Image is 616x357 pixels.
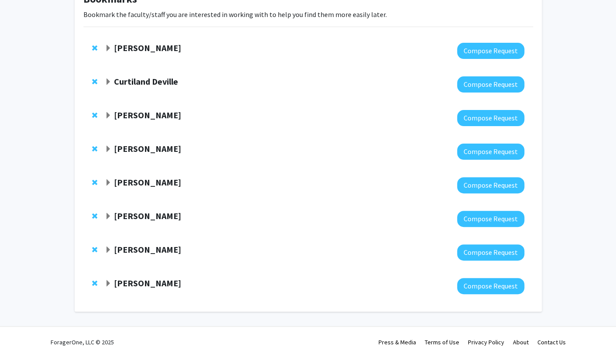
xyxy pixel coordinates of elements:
[537,338,566,346] a: Contact Us
[114,244,181,255] strong: [PERSON_NAME]
[457,177,524,193] button: Compose Request to Moira-Phoebe Huet
[92,213,97,220] span: Remove Casey Lurtz from bookmarks
[379,338,416,346] a: Press & Media
[114,42,181,53] strong: [PERSON_NAME]
[457,76,524,93] button: Compose Request to Curtiland Deville
[457,110,524,126] button: Compose Request to Raj Mukherjee
[92,246,97,253] span: Remove Karen Fleming from bookmarks
[92,45,97,51] span: Remove David Elbert from bookmarks
[105,179,112,186] span: Expand Moira-Phoebe Huet Bookmark
[7,318,37,350] iframe: Chat
[114,110,181,120] strong: [PERSON_NAME]
[114,278,181,288] strong: [PERSON_NAME]
[105,213,112,220] span: Expand Casey Lurtz Bookmark
[468,338,504,346] a: Privacy Policy
[457,43,524,59] button: Compose Request to David Elbert
[105,112,112,119] span: Expand Raj Mukherjee Bookmark
[92,78,97,85] span: Remove Curtiland Deville from bookmarks
[83,9,533,20] p: Bookmark the faculty/staff you are interested in working with to help you find them more easily l...
[457,211,524,227] button: Compose Request to Casey Lurtz
[105,247,112,254] span: Expand Karen Fleming Bookmark
[105,79,112,86] span: Expand Curtiland Deville Bookmark
[457,244,524,261] button: Compose Request to Karen Fleming
[92,179,97,186] span: Remove Moira-Phoebe Huet from bookmarks
[457,144,524,160] button: Compose Request to Jun Hua
[513,338,529,346] a: About
[425,338,459,346] a: Terms of Use
[114,177,181,188] strong: [PERSON_NAME]
[92,112,97,119] span: Remove Raj Mukherjee from bookmarks
[114,210,181,221] strong: [PERSON_NAME]
[114,76,178,87] strong: Curtiland Deville
[92,280,97,287] span: Remove Fenan Rassu from bookmarks
[105,45,112,52] span: Expand David Elbert Bookmark
[105,280,112,287] span: Expand Fenan Rassu Bookmark
[92,145,97,152] span: Remove Jun Hua from bookmarks
[105,146,112,153] span: Expand Jun Hua Bookmark
[114,143,181,154] strong: [PERSON_NAME]
[457,278,524,294] button: Compose Request to Fenan Rassu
